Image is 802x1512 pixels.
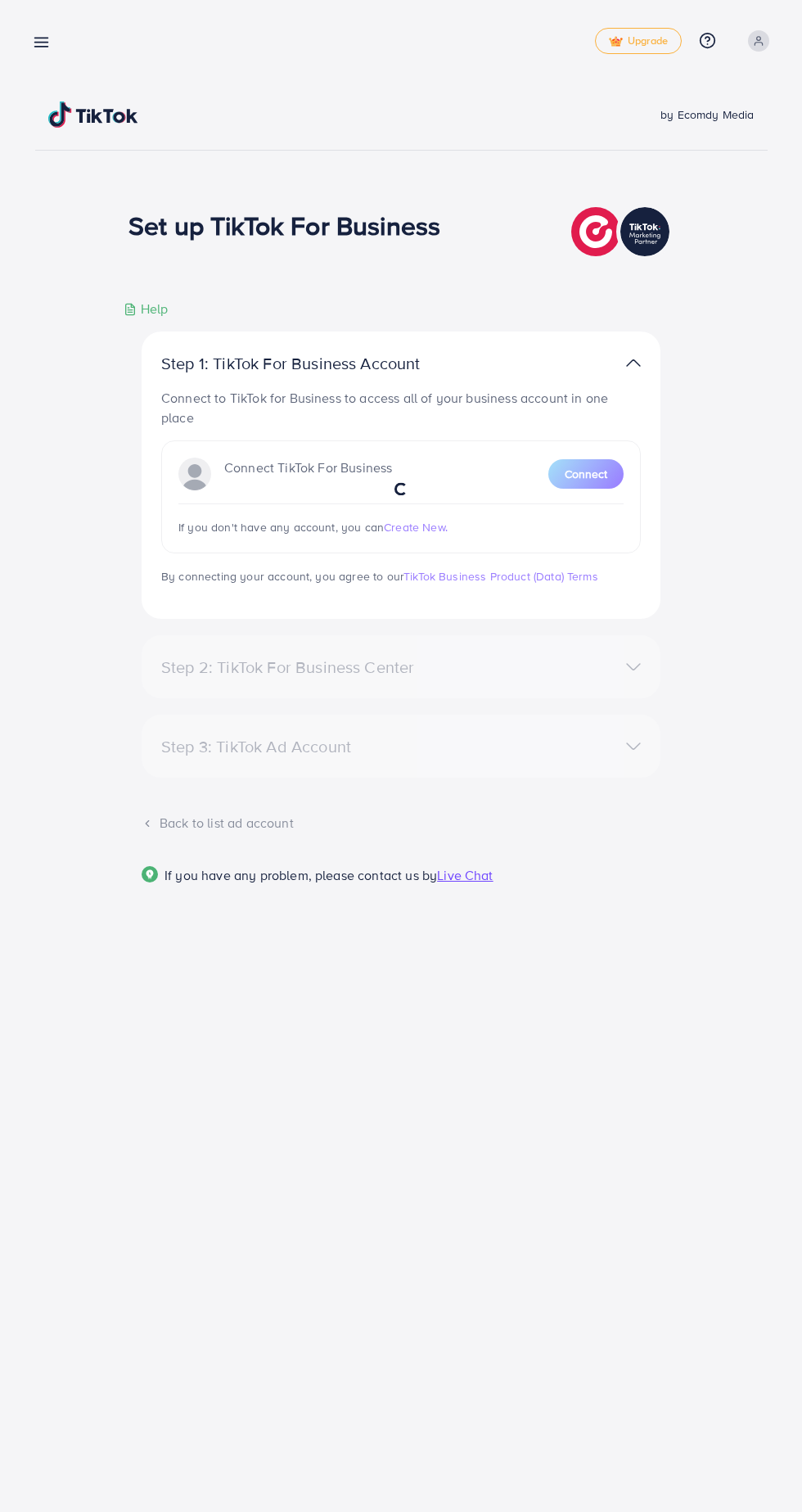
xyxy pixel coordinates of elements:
img: TikTok partner [571,203,674,260]
h1: Set up TikTok For Business [128,210,440,241]
p: Step 1: TikTok For Business Account [161,354,472,373]
span: Live Chat [437,866,493,884]
div: Help [124,300,169,318]
span: Upgrade [609,35,668,47]
a: tickUpgrade [595,28,682,54]
span: If you have any problem, please contact us by [164,866,437,884]
img: TikTok partner [626,351,641,375]
img: TikTok [48,102,138,128]
img: tick [609,36,623,47]
span: by Ecomdy Media [660,106,754,123]
img: Popup guide [142,866,158,882]
div: Back to list ad account [142,814,660,833]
